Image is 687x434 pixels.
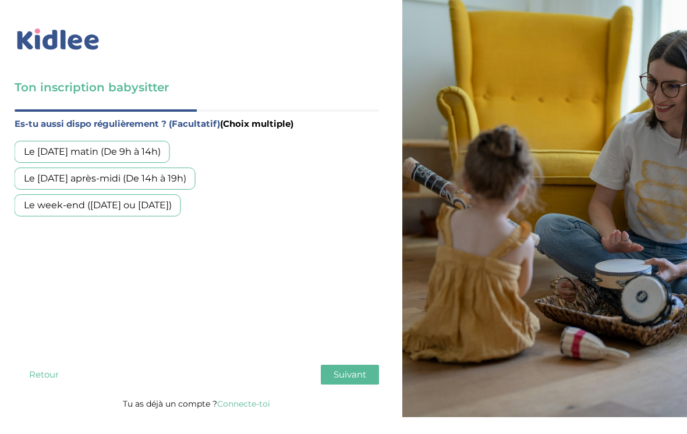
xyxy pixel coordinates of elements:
[15,141,170,163] div: Le [DATE] matin (De 9h à 14h)
[334,369,366,380] span: Suivant
[321,365,379,385] button: Suivant
[15,116,379,131] label: Es-tu aussi dispo régulièrement ? (Facultatif)
[15,79,379,95] h3: Ton inscription babysitter
[15,194,181,216] div: Le week-end ([DATE] ou [DATE])
[15,168,196,190] div: Le [DATE] après-midi (De 14h à 19h)
[220,118,293,129] span: (Choix multiple)
[15,365,73,385] button: Retour
[15,396,379,411] p: Tu as déjà un compte ?
[217,399,270,409] a: Connecte-toi
[15,26,102,53] img: logo_kidlee_bleu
